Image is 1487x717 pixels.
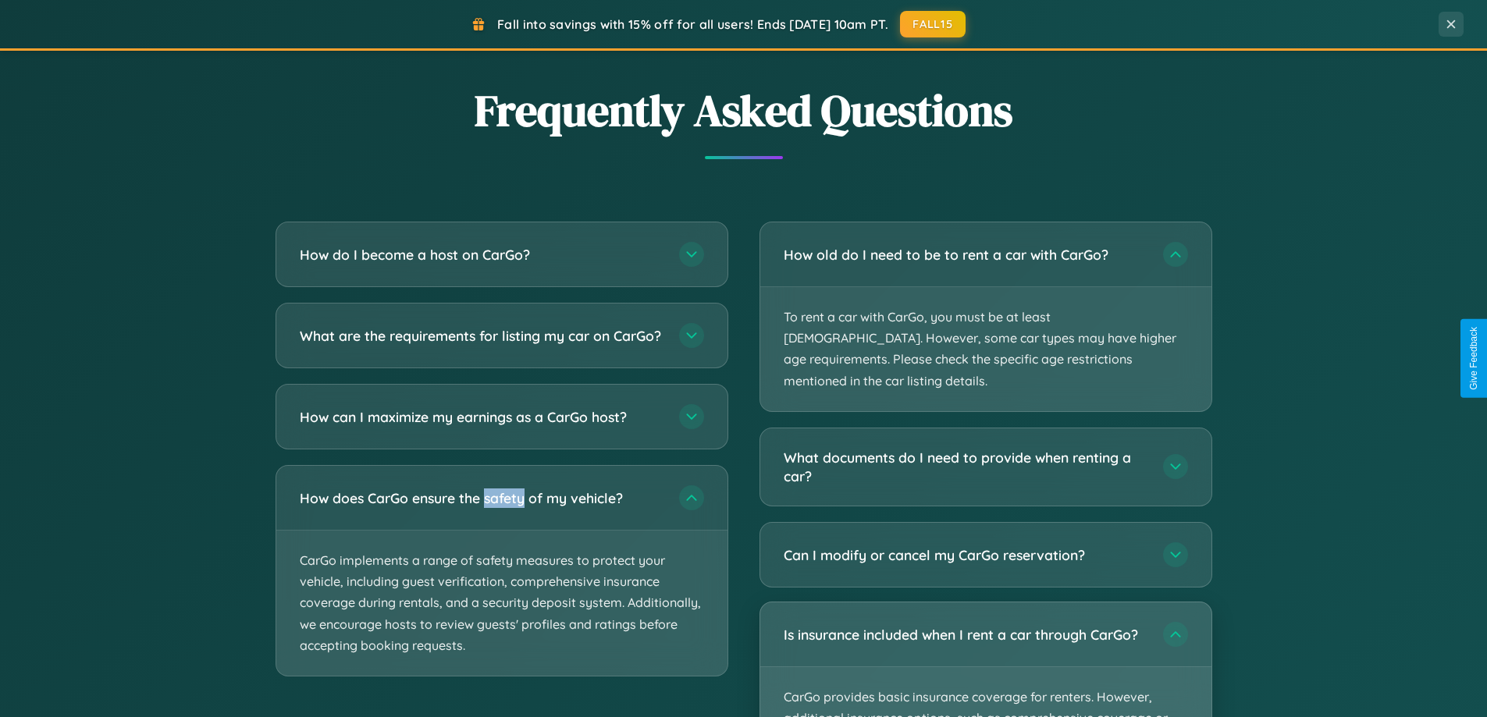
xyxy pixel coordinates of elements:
h3: What documents do I need to provide when renting a car? [784,448,1147,486]
p: CarGo implements a range of safety measures to protect your vehicle, including guest verification... [276,531,727,676]
h3: How does CarGo ensure the safety of my vehicle? [300,488,663,508]
div: Give Feedback [1468,327,1479,390]
span: Fall into savings with 15% off for all users! Ends [DATE] 10am PT. [497,16,888,32]
button: FALL15 [900,11,966,37]
p: To rent a car with CarGo, you must be at least [DEMOGRAPHIC_DATA]. However, some car types may ha... [760,287,1211,411]
h3: How old do I need to be to rent a car with CarGo? [784,245,1147,264]
h2: Frequently Asked Questions [276,80,1212,140]
h3: What are the requirements for listing my car on CarGo? [300,326,663,346]
h3: Is insurance included when I rent a car through CarGo? [784,625,1147,644]
h3: Can I modify or cancel my CarGo reservation? [784,545,1147,565]
h3: How do I become a host on CarGo? [300,245,663,264]
h3: How can I maximize my earnings as a CarGo host? [300,407,663,427]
